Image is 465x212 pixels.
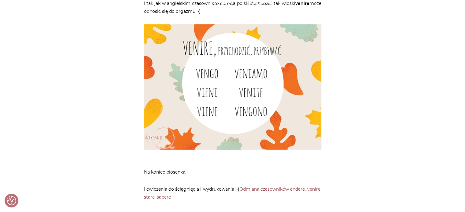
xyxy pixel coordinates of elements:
[249,1,271,6] em: dochodzić
[295,1,309,6] strong: venire
[144,185,321,201] p: I ćwiczenia do ściągnięcia i wydrukowania :-)
[214,1,233,6] em: to come,
[144,168,321,176] p: Na koniec piosenka.
[7,196,16,205] button: Preferencje co do zgód
[144,186,321,200] a: Odmiana czasowników andare, venire, stare, sapere
[7,196,16,205] img: Revisit consent button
